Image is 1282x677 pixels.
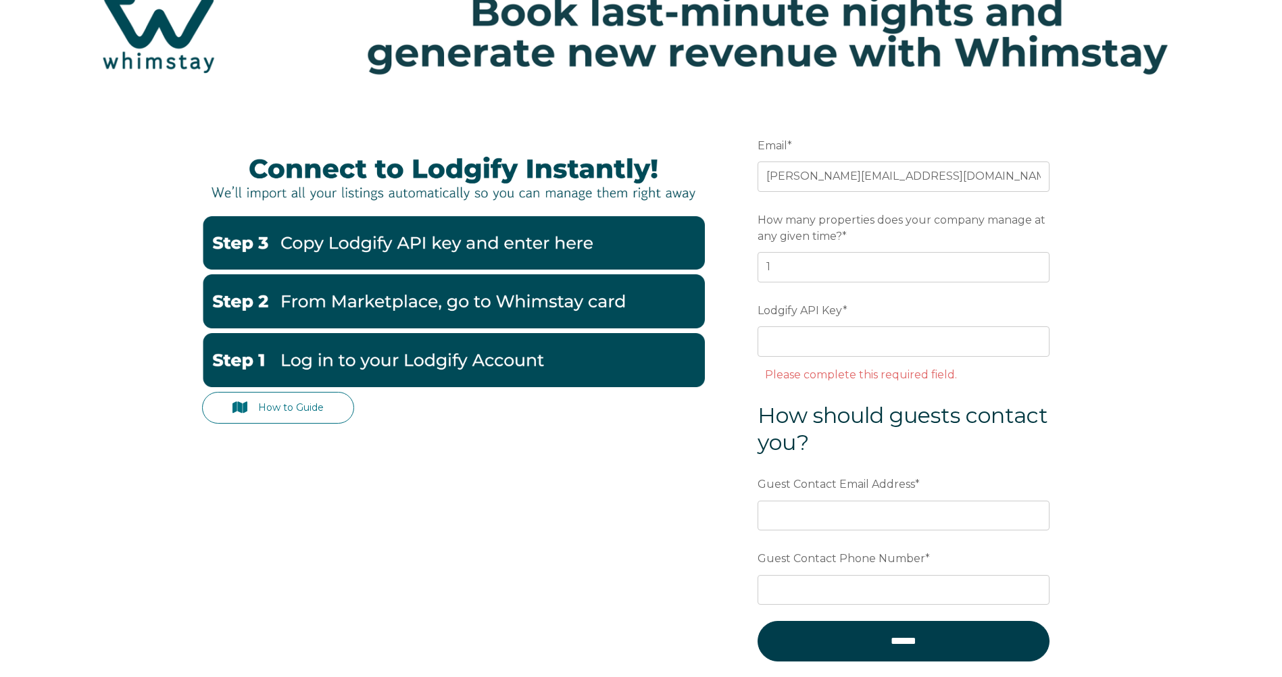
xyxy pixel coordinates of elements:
a: How to Guide [202,392,355,424]
span: Lodgify API Key [758,300,843,321]
span: Guest Contact Email Address [758,474,915,495]
img: LodgifyBanner [202,143,705,211]
img: Lodgify2 [202,274,705,328]
span: Email [758,135,787,156]
img: Lodgify1 [202,333,705,387]
span: Guest Contact Phone Number [758,548,925,569]
span: How many properties does your company manage at any given time? [758,209,1045,247]
span: How should guests contact you? [758,402,1048,455]
label: Please complete this required field. [765,368,957,381]
img: Lodgify3 [202,216,705,270]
